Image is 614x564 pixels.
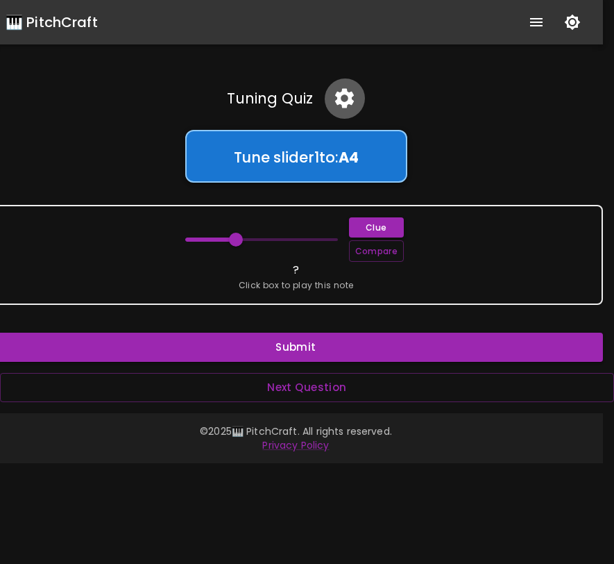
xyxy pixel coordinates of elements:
[6,424,586,438] p: © 2025 🎹 PitchCraft. All rights reserved.
[239,279,354,292] span: Click box to play this note
[349,217,404,238] button: Clue
[293,262,299,279] p: ?
[520,6,553,39] button: show more
[6,11,98,33] a: 🎹 PitchCraft
[262,438,329,452] a: Privacy Policy
[203,148,389,167] h5: Tune slider 1 to:
[339,147,359,167] b: A 4
[227,89,313,108] h5: Tuning Quiz
[349,240,404,262] button: Compare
